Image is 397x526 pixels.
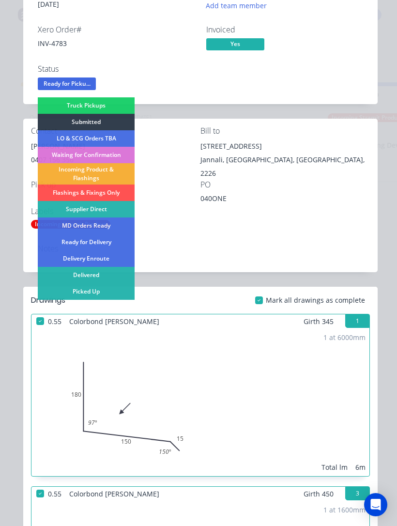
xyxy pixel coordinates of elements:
span: Ready for Picku... [38,77,96,90]
span: Mark all drawings as complete [266,295,365,305]
div: Invoiced [206,25,363,34]
div: Open Intercom Messenger [364,493,387,516]
div: Submitted [38,114,135,130]
div: Status [38,64,195,74]
div: [PERSON_NAME] [31,139,200,153]
span: 0.55 [44,487,65,501]
span: Yes [206,38,264,50]
span: Colorbond [PERSON_NAME] [65,487,163,501]
button: 1 [345,314,369,328]
div: Incoming Product & Flashings [38,163,135,185]
div: MD Orders Ready [38,217,135,234]
div: Total lm [321,462,348,472]
div: LO & SCG Orders TBA [38,130,135,147]
div: Truck Pickups [38,97,135,114]
div: Waiting for Confirmation [38,147,135,163]
div: Flashings & Fixings Only [38,185,135,201]
span: Colorbond [PERSON_NAME] [65,314,163,328]
div: 0407 156 356 [31,153,200,167]
div: Jannali, [GEOGRAPHIC_DATA], [GEOGRAPHIC_DATA], 2226 [200,153,370,180]
div: Delivery Enroute [38,250,135,267]
div: Notes [38,244,363,253]
div: Incoming Stramit Product [31,220,110,229]
div: Drawings [31,294,65,306]
div: Ready for Delivery [38,234,135,250]
span: 0.55 [44,314,65,328]
div: 1 at 1600mm [323,505,366,515]
div: Pick up [31,180,200,189]
div: 6m [355,462,366,472]
div: Bill to [200,126,370,136]
div: PO [200,180,370,189]
button: 3 [345,487,369,500]
div: [STREET_ADDRESS] [200,139,370,153]
div: [STREET_ADDRESS]Jannali, [GEOGRAPHIC_DATA], [GEOGRAPHIC_DATA], 2226 [200,139,370,180]
div: Delivered [38,267,135,283]
div: Contact [31,126,200,136]
div: 040ONE [200,193,321,207]
div: 1 at 6000mm [323,332,366,342]
div: INV-4783 [38,38,195,48]
button: Ready for Picku... [38,77,96,92]
div: Xero Order # [38,25,195,34]
span: Girth 450 [304,487,334,501]
div: [PERSON_NAME]0407 156 356 [31,139,200,170]
div: Supplier Direct [38,201,135,217]
div: Picked Up [38,283,135,300]
div: 01801501597º150º1 at 6000mmTotal lm6m [31,328,369,476]
span: Girth 345 [304,314,334,328]
div: Labels [31,207,200,216]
